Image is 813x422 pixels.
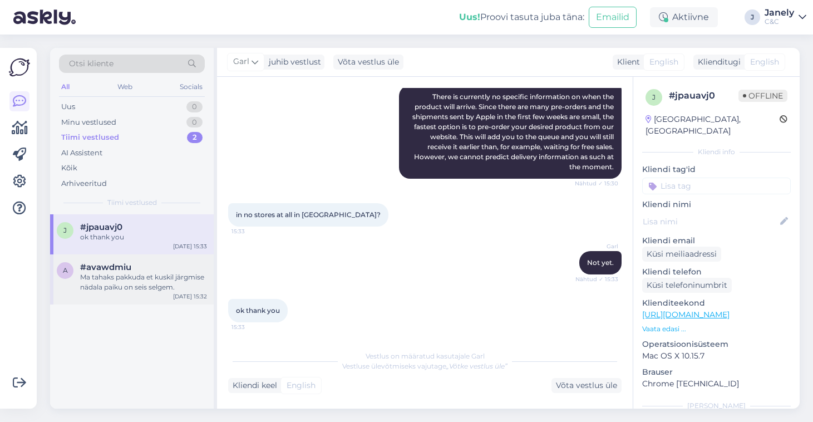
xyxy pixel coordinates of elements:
div: Janely [765,8,794,17]
span: English [649,56,678,68]
span: Nähtud ✓ 15:33 [575,275,618,283]
div: Kliendi keel [228,380,277,391]
div: J [745,9,760,25]
span: #jpauavj0 [80,222,122,232]
p: Kliendi tag'id [642,164,791,175]
a: [URL][DOMAIN_NAME] [642,310,730,320]
b: Uus! [459,12,480,22]
input: Lisa nimi [643,215,778,228]
span: Offline [738,90,787,102]
span: English [287,380,316,391]
div: [DATE] 15:32 [173,292,207,301]
div: Võta vestlus üle [551,378,622,393]
input: Lisa tag [642,178,791,194]
div: juhib vestlust [264,56,321,68]
div: Küsi meiliaadressi [642,247,721,262]
p: Kliendi nimi [642,199,791,210]
p: Klienditeekond [642,297,791,309]
span: Otsi kliente [69,58,114,70]
div: Küsi telefoninumbrit [642,278,732,293]
span: ok thank you [236,306,280,315]
div: # jpauavj0 [669,89,738,102]
span: #avawdmiu [80,262,131,272]
span: Not yet. [587,258,614,267]
div: Aktiivne [650,7,718,27]
span: Nähtud ✓ 15:30 [575,179,618,188]
div: Minu vestlused [61,117,116,128]
p: Brauser [642,366,791,378]
p: Mac OS X 10.15.7 [642,350,791,362]
p: Kliendi telefon [642,266,791,278]
div: Ma tahaks pakkuda et kuskil järgmise nädala paiku on seis selgem. [80,272,207,292]
div: Socials [178,80,205,94]
span: a [63,266,68,274]
img: Askly Logo [9,57,30,78]
div: Klient [613,56,640,68]
span: 15:33 [231,323,273,331]
span: Vestlus on määratud kasutajale Garl [366,352,485,360]
button: Emailid [589,7,637,28]
span: j [63,226,67,234]
span: Vestluse ülevõtmiseks vajutage [342,362,507,370]
p: Kliendi email [642,235,791,247]
div: Proovi tasuta juba täna: [459,11,584,24]
div: Arhiveeritud [61,178,107,189]
span: Garl [233,56,249,68]
div: Kliendi info [642,147,791,157]
p: Chrome [TECHNICAL_ID] [642,378,791,390]
div: [DATE] 15:33 [173,242,207,251]
span: Garl [577,242,618,251]
span: j [652,93,656,101]
div: AI Assistent [61,148,102,159]
span: There is currently no specific information on when the product will arrive. Since there are many ... [412,92,615,171]
div: Kõik [61,163,77,174]
div: Tiimi vestlused [61,132,119,143]
div: 2 [187,132,203,143]
span: Tiimi vestlused [107,198,157,208]
i: „Võtke vestlus üle” [446,362,507,370]
div: Web [115,80,135,94]
div: 0 [186,101,203,112]
span: in no stores at all in [GEOGRAPHIC_DATA]? [236,210,381,219]
div: Võta vestlus üle [333,55,403,70]
span: 15:33 [231,227,273,235]
a: JanelyC&C [765,8,806,26]
div: All [59,80,72,94]
span: English [750,56,779,68]
div: [GEOGRAPHIC_DATA], [GEOGRAPHIC_DATA] [646,114,780,137]
div: ok thank you [80,232,207,242]
div: 0 [186,117,203,128]
div: C&C [765,17,794,26]
div: Klienditugi [693,56,741,68]
p: Operatsioonisüsteem [642,338,791,350]
p: Vaata edasi ... [642,324,791,334]
div: [PERSON_NAME] [642,401,791,411]
div: Uus [61,101,75,112]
